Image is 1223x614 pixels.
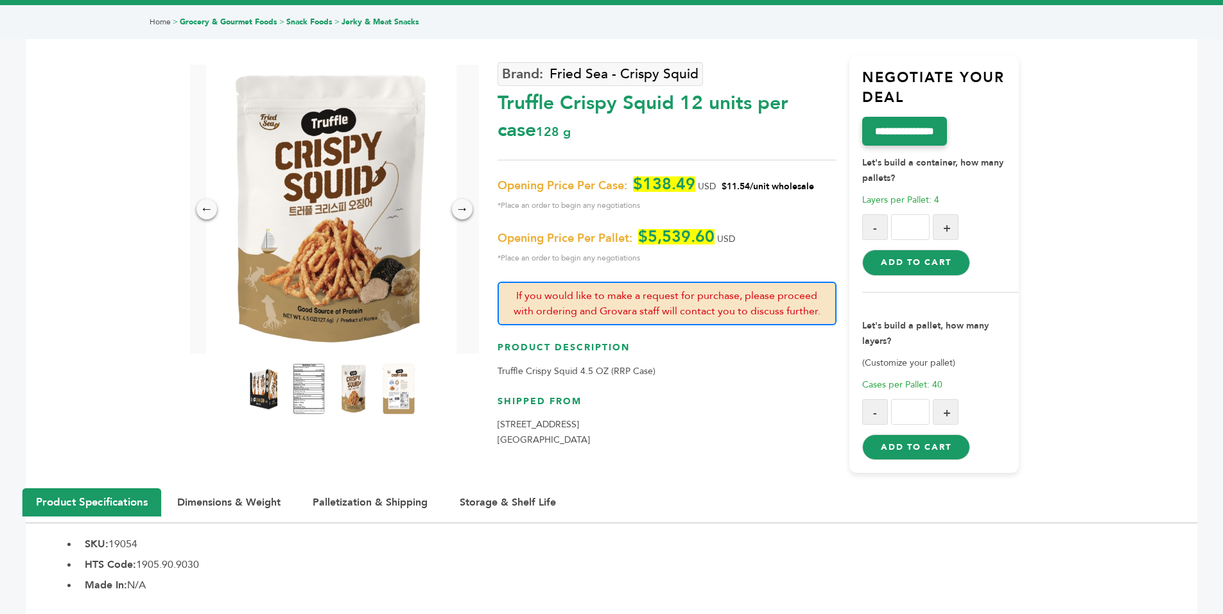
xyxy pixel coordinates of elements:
[85,578,127,592] b: Made In:
[862,379,942,391] span: Cases per Pallet: 40
[498,341,837,364] h3: Product Description
[498,282,837,325] p: If you would like to make a request for purchase, please proceed with ordering and Grovara staff ...
[498,364,837,379] p: Truffle Crispy Squid 4.5 OZ (RRP Case)
[286,17,333,27] a: Snack Foods
[300,489,440,516] button: Palletization & Shipping
[498,62,703,86] a: Fried Sea - Crispy Squid
[293,363,325,414] img: Truffle Crispy Squid 12 units per case 128 g Nutrition Info
[498,395,837,418] h3: Shipped From
[452,199,473,219] div: →
[498,178,627,194] span: Opening Price Per Case:
[933,214,958,240] button: +
[862,399,888,425] button: -
[862,250,969,275] button: Add to Cart
[498,83,837,144] div: Truffle Crispy Squid 12 units per case
[342,17,419,27] a: Jerky & Meat Snacks
[862,355,1019,371] p: (Customize your pallet)
[196,199,217,219] div: ←
[85,558,136,572] b: HTS Code:
[180,17,277,27] a: Grocery & Gourmet Foods
[22,488,161,516] button: Product Specifications
[633,176,695,192] span: $138.49
[447,489,569,516] button: Storage & Shelf Life
[338,363,370,414] img: Truffle Crispy Squid 12 units per case 128 g
[638,229,715,244] span: $5,539.60
[78,577,1197,593] li: N/A
[698,180,716,192] span: USD
[206,65,456,354] img: Truffle Crispy Squid 12 units per case 128 g
[150,17,171,27] a: Home
[536,123,571,141] span: 128 g
[248,363,280,414] img: Truffle Crispy Squid 12 units per case 128 g Product Label
[383,363,415,414] img: Truffle Crispy Squid 12 units per case 128 g
[334,17,340,27] span: >
[279,17,284,27] span: >
[933,399,958,425] button: +
[85,537,108,551] b: SKU:
[862,214,888,240] button: -
[862,434,969,460] button: Add to Cart
[164,489,293,516] button: Dimensions & Weight
[498,250,837,266] span: *Place an order to begin any negotiations
[173,17,178,27] span: >
[722,180,814,192] span: $11.54/unit wholesale
[717,233,735,245] span: USD
[862,157,1003,184] strong: Let's build a container, how many pallets?
[862,320,989,347] strong: Let's build a pallet, how many layers?
[498,198,837,213] span: *Place an order to begin any negotiations
[862,194,939,206] span: Layers per Pallet: 4
[78,557,1197,572] li: 1905.90.9030
[498,231,632,246] span: Opening Price Per Pallet:
[498,417,837,448] p: [STREET_ADDRESS] [GEOGRAPHIC_DATA]
[78,536,1197,552] li: 19054
[862,68,1019,117] h3: Negotiate Your Deal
